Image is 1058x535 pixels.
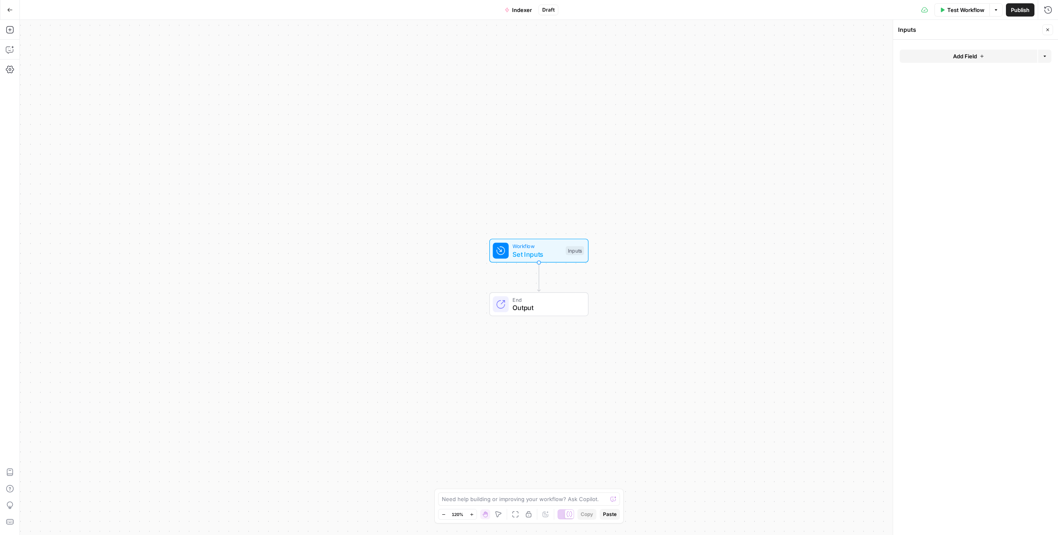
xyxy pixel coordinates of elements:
span: Copy [581,511,593,518]
button: Copy [577,509,596,520]
div: Inputs [566,246,584,255]
g: Edge from start to end [537,263,540,291]
span: Test Workflow [947,6,984,14]
div: WorkflowSet InputsInputs [462,239,616,263]
button: Publish [1006,3,1034,17]
span: End [512,296,580,303]
div: Inputs [898,26,1040,34]
div: EndOutput [462,292,616,316]
span: 120% [452,511,463,518]
span: Indexer [512,6,532,14]
span: Paste [603,511,617,518]
span: Set Inputs [512,249,562,259]
button: Test Workflow [934,3,989,17]
button: Add Field [900,50,1037,63]
span: Output [512,303,580,313]
span: Add Field [953,52,977,60]
button: Indexer [500,3,537,17]
span: Publish [1011,6,1029,14]
button: Paste [600,509,620,520]
span: Draft [542,6,555,14]
span: Workflow [512,242,562,250]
